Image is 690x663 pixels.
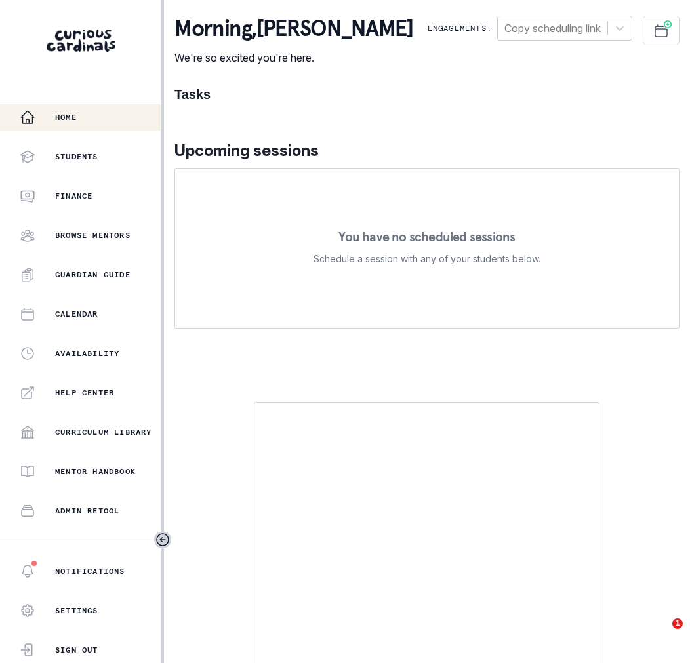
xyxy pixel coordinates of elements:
span: 1 [672,618,683,629]
p: Browse Mentors [55,230,131,241]
p: Help Center [55,388,114,398]
p: Home [55,112,77,123]
p: Curriculum Library [55,427,152,437]
p: Schedule a session with any of your students below. [314,251,540,267]
p: We're so excited you're here. [174,50,413,66]
button: Schedule Sessions [643,16,680,45]
img: Curious Cardinals Logo [47,30,115,52]
p: Admin Retool [55,506,119,516]
button: Toggle sidebar [154,531,171,548]
p: Students [55,151,98,162]
p: Calendar [55,309,98,319]
p: You have no scheduled sessions [338,230,515,243]
p: Availability [55,348,119,359]
p: Sign Out [55,645,98,655]
p: Mentor Handbook [55,466,136,477]
p: Finance [55,191,92,201]
h1: Tasks [174,87,680,102]
p: Notifications [55,566,125,576]
p: Settings [55,605,98,616]
p: Engagements: [428,23,492,33]
p: morning , [PERSON_NAME] [174,16,413,42]
p: Upcoming sessions [174,139,680,163]
p: Guardian Guide [55,270,131,280]
iframe: Intercom live chat [645,618,677,650]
